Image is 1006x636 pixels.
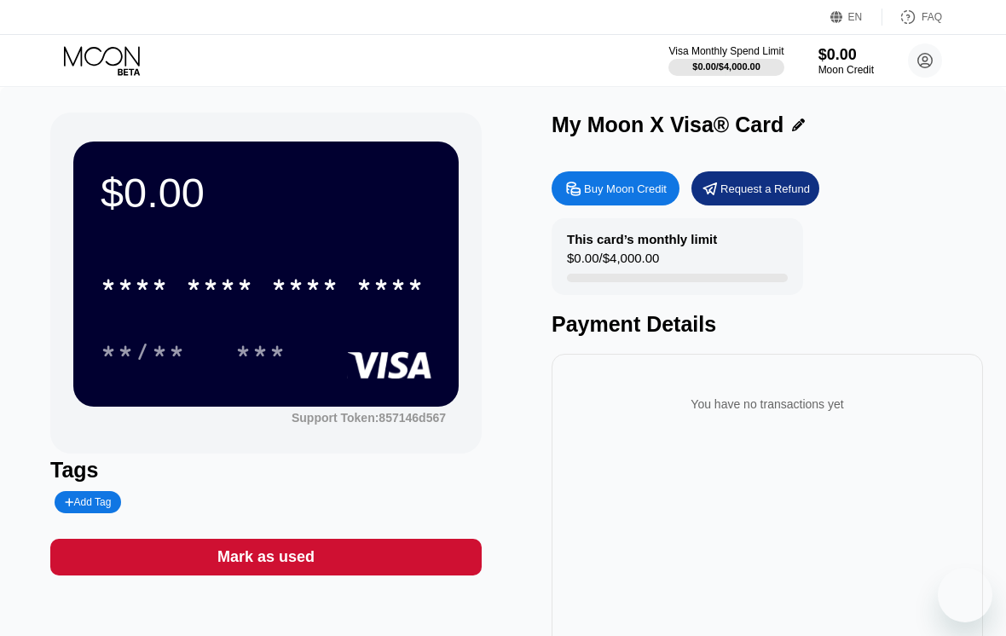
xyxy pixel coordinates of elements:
[552,113,783,137] div: My Moon X Visa® Card
[691,171,819,205] div: Request a Refund
[818,46,874,64] div: $0.00
[818,46,874,76] div: $0.00Moon Credit
[217,547,315,567] div: Mark as used
[552,171,679,205] div: Buy Moon Credit
[565,380,969,428] div: You have no transactions yet
[552,312,983,337] div: Payment Details
[848,11,863,23] div: EN
[567,251,659,274] div: $0.00 / $4,000.00
[882,9,942,26] div: FAQ
[818,64,874,76] div: Moon Credit
[101,169,431,217] div: $0.00
[922,11,942,23] div: FAQ
[584,182,667,196] div: Buy Moon Credit
[55,491,121,513] div: Add Tag
[50,458,482,483] div: Tags
[292,411,446,425] div: Support Token:857146d567
[668,45,783,57] div: Visa Monthly Spend Limit
[292,411,446,425] div: Support Token: 857146d567
[668,45,783,76] div: Visa Monthly Spend Limit$0.00/$4,000.00
[692,61,760,72] div: $0.00 / $4,000.00
[720,182,810,196] div: Request a Refund
[65,496,111,508] div: Add Tag
[567,232,717,246] div: This card’s monthly limit
[938,568,992,622] iframe: Button to launch messaging window
[830,9,882,26] div: EN
[50,539,482,575] div: Mark as used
